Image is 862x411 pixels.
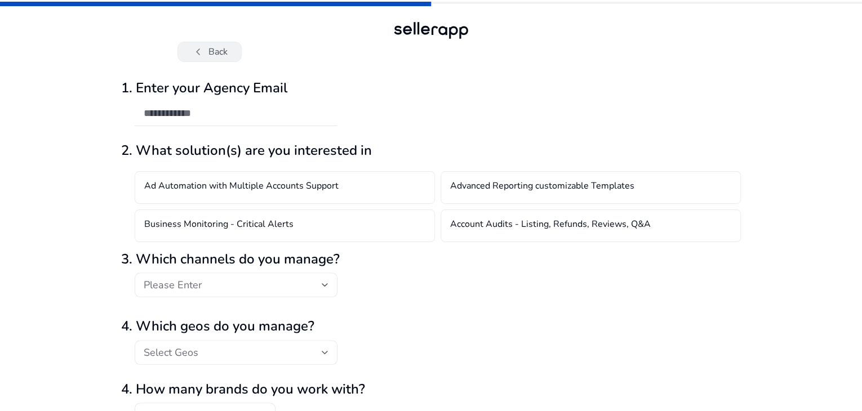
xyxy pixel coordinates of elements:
[450,219,651,233] h4: Account Audits - Listing, Refunds, Reviews, Q&A
[121,381,741,397] h2: 4. How many brands do you work with?
[177,42,242,62] button: chevron_leftBack
[144,181,339,194] h4: Ad Automation with Multiple Accounts Support
[121,142,741,159] h2: 2. What solution(s) are you interested in
[121,251,741,267] h2: 3. Which channels do you manage?
[121,80,741,96] h2: 1. Enter your Agency Email
[192,45,205,59] span: chevron_left
[144,219,294,233] h4: Business Monitoring - Critical Alerts
[450,181,634,194] h4: Advanced Reporting customizable Templates
[121,318,741,334] h2: 4. Which geos do you manage?
[144,278,202,292] span: Please Enter
[144,346,198,359] span: Select Geos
